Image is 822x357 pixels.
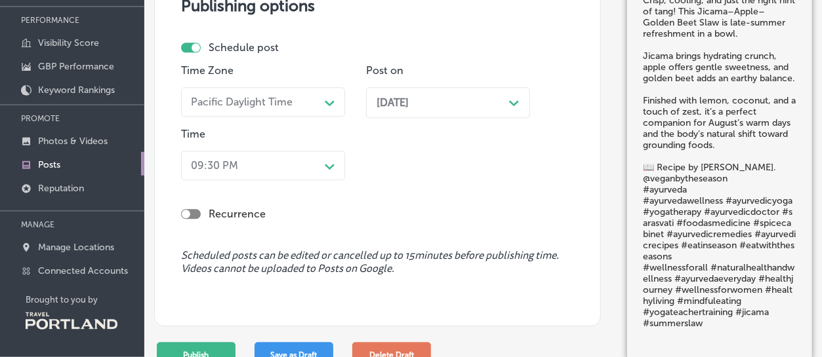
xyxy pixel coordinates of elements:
p: GBP Performance [38,61,114,72]
img: Travel Portland [26,312,117,329]
p: Brought to you by [26,295,144,305]
p: Visibility Score [38,37,99,48]
p: Post on [366,64,530,77]
label: Schedule post [209,41,279,54]
p: Photos & Videos [38,136,108,147]
p: Manage Locations [38,242,114,253]
p: Posts [38,159,60,170]
label: Recurrence [209,208,266,220]
span: Scheduled posts can be edited or cancelled up to 15 minutes before publishing time. Videos cannot... [181,250,574,274]
p: Connected Accounts [38,265,128,276]
p: Reputation [38,183,84,194]
span: [DATE] [377,96,409,109]
div: 09:30 PM [191,159,238,172]
p: Time Zone [181,64,345,77]
p: Keyword Rankings [38,85,115,96]
p: Time [181,128,345,140]
div: Pacific Daylight Time [191,96,293,108]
